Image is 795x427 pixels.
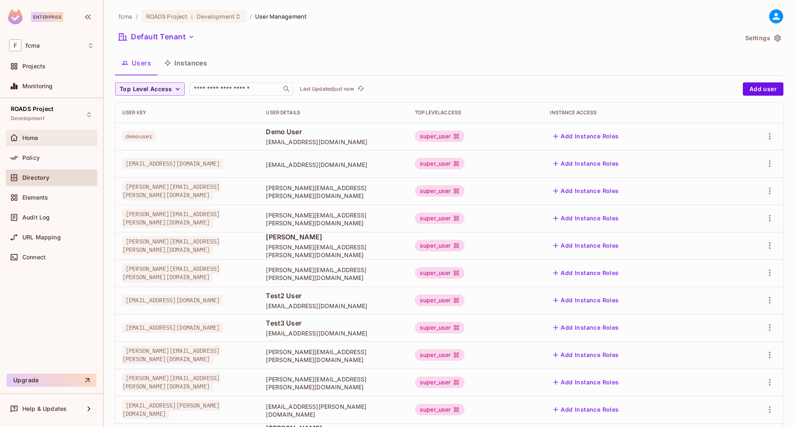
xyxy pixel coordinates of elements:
[266,318,402,328] span: Test3 User
[22,63,46,70] span: Projects
[415,322,465,333] div: super_user
[415,109,537,116] div: Top Level Access
[550,376,622,389] button: Add Instance Roles
[22,154,40,161] span: Policy
[122,295,223,306] span: [EMAIL_ADDRESS][DOMAIN_NAME]
[115,53,158,73] button: Users
[266,138,402,146] span: [EMAIL_ADDRESS][DOMAIN_NAME]
[266,211,402,227] span: [PERSON_NAME][EMAIL_ADDRESS][PERSON_NAME][DOMAIN_NAME]
[550,321,622,334] button: Add Instance Roles
[415,130,465,142] div: super_user
[122,236,220,255] span: [PERSON_NAME][EMAIL_ADDRESS][PERSON_NAME][DOMAIN_NAME]
[415,267,465,279] div: super_user
[415,404,465,415] div: super_user
[266,232,402,241] span: [PERSON_NAME]
[266,161,402,169] span: [EMAIL_ADDRESS][DOMAIN_NAME]
[266,243,402,259] span: [PERSON_NAME][EMAIL_ADDRESS][PERSON_NAME][DOMAIN_NAME]
[22,194,48,201] span: Elements
[122,131,156,142] span: demouser
[300,86,354,92] p: Last Updated just now
[158,53,214,73] button: Instances
[115,82,185,96] button: Top Level Access
[742,31,783,45] button: Settings
[9,39,22,51] span: F
[122,345,220,364] span: [PERSON_NAME][EMAIL_ADDRESS][PERSON_NAME][DOMAIN_NAME]
[118,12,132,20] span: the active workspace
[22,214,50,221] span: Audit Log
[266,329,402,337] span: [EMAIL_ADDRESS][DOMAIN_NAME]
[22,135,39,141] span: Home
[266,127,402,136] span: Demo User
[354,84,366,94] span: Click to refresh data
[550,109,719,116] div: Instance Access
[120,84,172,94] span: Top Level Access
[11,115,44,122] span: Development
[550,157,622,170] button: Add Instance Roles
[146,12,188,20] span: ROADS Project
[266,291,402,300] span: Test2 User
[266,375,402,391] span: [PERSON_NAME][EMAIL_ADDRESS][PERSON_NAME][DOMAIN_NAME]
[122,209,220,228] span: [PERSON_NAME][EMAIL_ADDRESS][PERSON_NAME][DOMAIN_NAME]
[11,106,53,112] span: ROADS Project
[26,42,40,49] span: Workspace: fcma
[550,239,622,252] button: Add Instance Roles
[266,109,402,116] div: User Details
[122,400,220,419] span: [EMAIL_ADDRESS][PERSON_NAME][DOMAIN_NAME]
[266,348,402,364] span: [PERSON_NAME][EMAIL_ADDRESS][PERSON_NAME][DOMAIN_NAME]
[550,130,622,143] button: Add Instance Roles
[250,12,252,20] li: /
[7,374,96,387] button: Upgrade
[122,322,223,333] span: [EMAIL_ADDRESS][DOMAIN_NAME]
[190,13,193,20] span: :
[266,184,402,200] span: [PERSON_NAME][EMAIL_ADDRESS][PERSON_NAME][DOMAIN_NAME]
[197,12,235,20] span: Development
[357,85,364,93] span: refresh
[122,158,223,169] span: [EMAIL_ADDRESS][DOMAIN_NAME]
[550,212,622,225] button: Add Instance Roles
[415,294,465,306] div: super_user
[415,376,465,388] div: super_user
[22,254,46,261] span: Connect
[122,109,253,116] div: User Key
[415,212,465,224] div: super_user
[550,348,622,362] button: Add Instance Roles
[550,294,622,307] button: Add Instance Roles
[415,240,465,251] div: super_user
[122,181,220,200] span: [PERSON_NAME][EMAIL_ADDRESS][PERSON_NAME][DOMAIN_NAME]
[266,403,402,418] span: [EMAIL_ADDRESS][PERSON_NAME][DOMAIN_NAME]
[550,403,622,416] button: Add Instance Roles
[22,174,49,181] span: Directory
[266,302,402,310] span: [EMAIL_ADDRESS][DOMAIN_NAME]
[255,12,307,20] span: User Management
[122,373,220,392] span: [PERSON_NAME][EMAIL_ADDRESS][PERSON_NAME][DOMAIN_NAME]
[415,349,465,361] div: super_user
[550,184,622,198] button: Add Instance Roles
[22,234,61,241] span: URL Mapping
[22,83,53,89] span: Monitoring
[415,185,465,197] div: super_user
[31,12,63,22] div: Enterprise
[356,84,366,94] button: refresh
[122,263,220,282] span: [PERSON_NAME][EMAIL_ADDRESS][PERSON_NAME][DOMAIN_NAME]
[136,12,138,20] li: /
[550,266,622,280] button: Add Instance Roles
[415,158,465,169] div: super_user
[266,266,402,282] span: [PERSON_NAME][EMAIL_ADDRESS][PERSON_NAME][DOMAIN_NAME]
[115,30,198,43] button: Default Tenant
[8,9,23,24] img: SReyMgAAAABJRU5ErkJggg==
[743,82,783,96] button: Add user
[22,405,67,412] span: Help & Updates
